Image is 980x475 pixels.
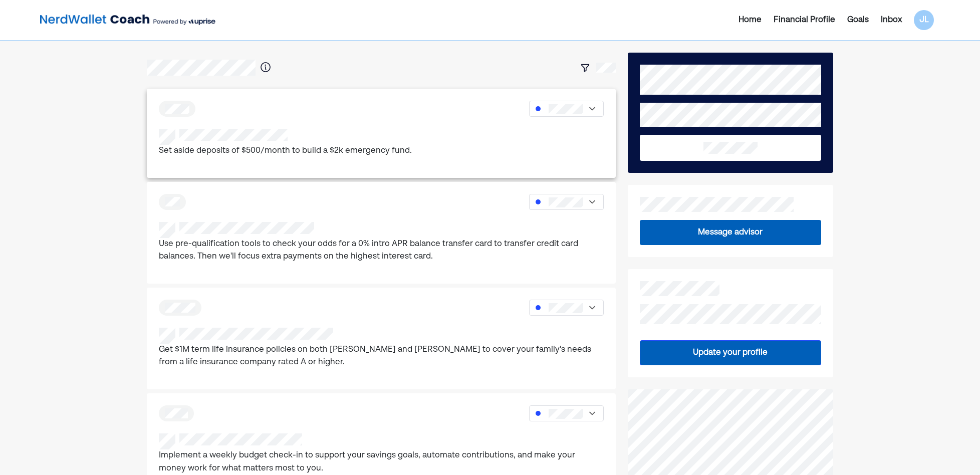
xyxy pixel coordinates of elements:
[739,14,762,26] div: Home
[159,145,412,158] p: Set aside deposits of $500/month to build a $2k emergency fund.
[159,449,604,475] p: Implement a weekly budget check-in to support your savings goals, automate contributions, and mak...
[914,10,934,30] div: JL
[640,340,821,365] button: Update your profile
[774,14,835,26] div: Financial Profile
[881,14,902,26] div: Inbox
[640,220,821,245] button: Message advisor
[847,14,869,26] div: Goals
[159,344,604,369] p: Get $1M term life insurance policies on both [PERSON_NAME] and [PERSON_NAME] to cover your family...
[159,238,604,264] p: Use pre-qualification tools to check your odds for a 0% intro APR balance transfer card to transf...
